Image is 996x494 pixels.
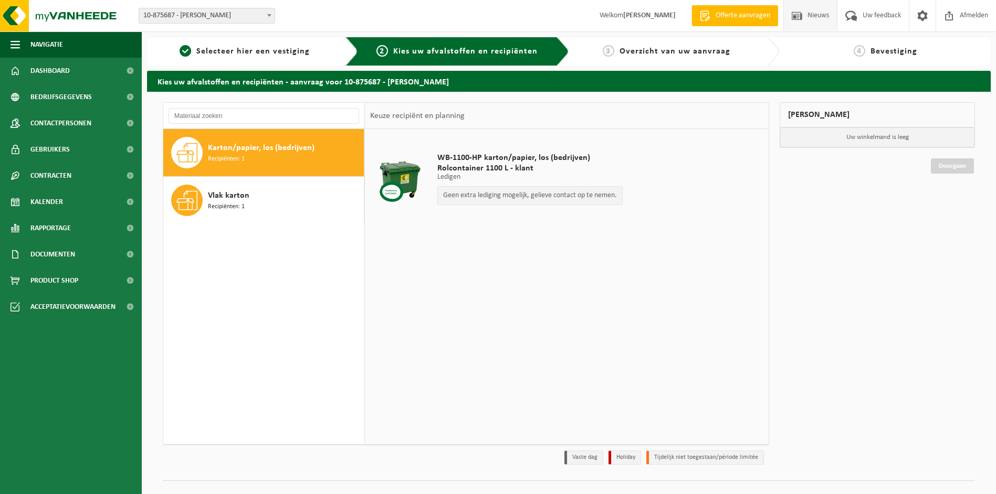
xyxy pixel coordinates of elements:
span: Overzicht van uw aanvraag [620,47,730,56]
span: Rolcontainer 1100 L - klant [437,163,623,174]
div: [PERSON_NAME] [780,102,975,127]
li: Tijdelijk niet toegestaan/période limitée [646,450,764,465]
span: Vlak karton [208,189,249,202]
span: Selecteer hier een vestiging [196,47,310,56]
span: Bevestiging [871,47,917,56]
span: Rapportage [30,215,71,241]
span: Recipiënten: 1 [208,202,245,212]
li: Holiday [609,450,641,465]
span: Bedrijfsgegevens [30,84,92,110]
span: Product Shop [30,267,78,294]
span: Contracten [30,163,71,189]
div: Keuze recipiënt en planning [365,103,470,129]
span: Dashboard [30,58,70,84]
span: Acceptatievoorwaarden [30,294,116,320]
span: 1 [180,45,191,57]
p: Ledigen [437,174,623,181]
span: 4 [854,45,865,57]
span: Documenten [30,241,75,267]
span: WB-1100-HP karton/papier, los (bedrijven) [437,153,623,163]
span: Gebruikers [30,136,70,163]
span: 10-875687 - PEDRO SOETE - BOEZINGE [139,8,275,23]
span: Kies uw afvalstoffen en recipiënten [393,47,538,56]
h2: Kies uw afvalstoffen en recipiënten - aanvraag voor 10-875687 - [PERSON_NAME] [147,71,991,91]
a: 1Selecteer hier een vestiging [152,45,337,58]
li: Vaste dag [564,450,603,465]
span: 3 [603,45,614,57]
span: 2 [376,45,388,57]
p: Geen extra lediging mogelijk, gelieve contact op te nemen. [443,192,617,199]
span: 10-875687 - PEDRO SOETE - BOEZINGE [139,8,275,24]
span: Kalender [30,189,63,215]
a: Doorgaan [931,158,974,174]
span: Offerte aanvragen [713,10,773,21]
strong: [PERSON_NAME] [623,12,676,19]
span: Navigatie [30,31,63,58]
p: Uw winkelmand is leeg [780,127,974,147]
button: Karton/papier, los (bedrijven) Recipiënten: 1 [163,129,364,177]
button: Vlak karton Recipiënten: 1 [163,177,364,224]
a: Offerte aanvragen [691,5,778,26]
input: Materiaal zoeken [169,108,359,124]
span: Contactpersonen [30,110,91,136]
span: Karton/papier, los (bedrijven) [208,142,314,154]
span: Recipiënten: 1 [208,154,245,164]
